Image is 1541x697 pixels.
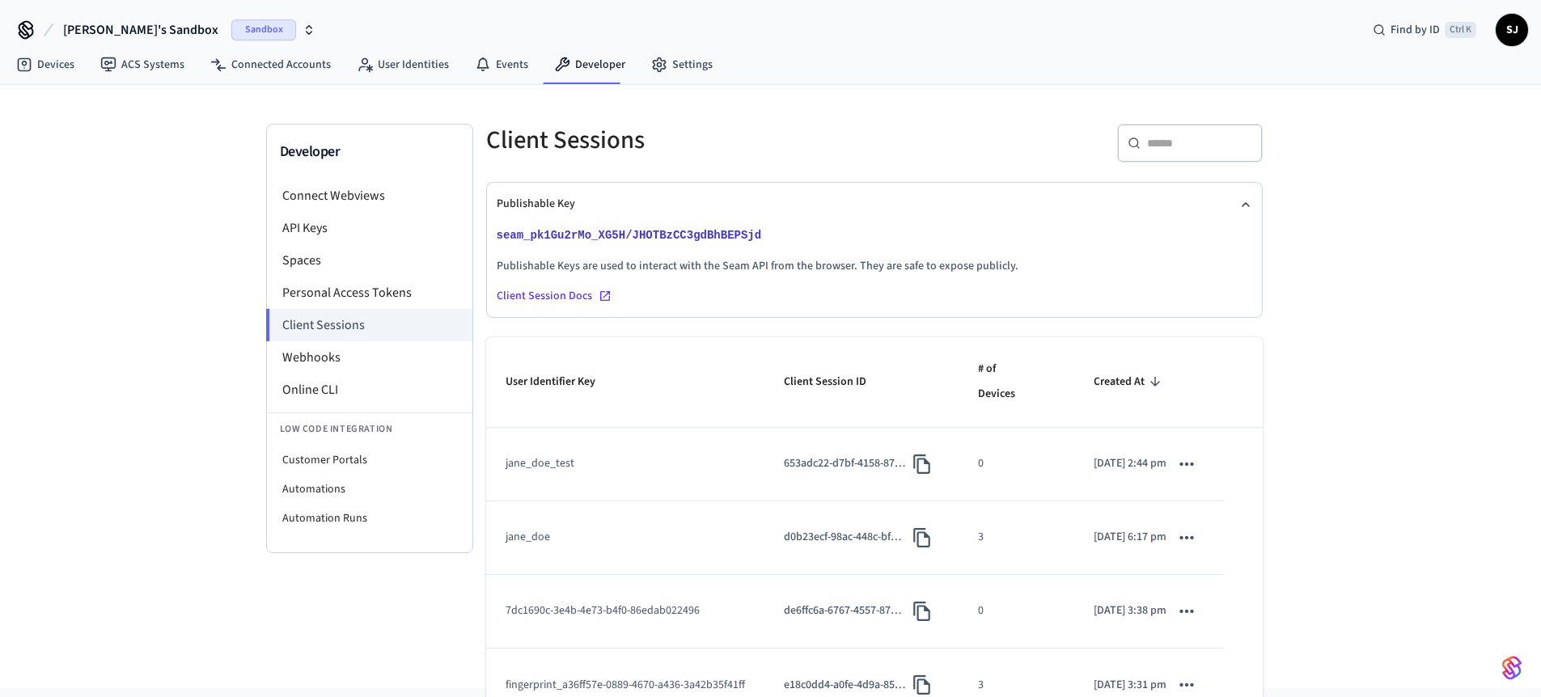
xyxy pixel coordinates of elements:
[784,529,905,546] p: d0b23ecf-98ac-448c-bf0f-1ed41c7e3188
[959,575,1074,648] td: 0
[959,501,1074,575] td: 3
[1496,14,1528,46] button: SJ
[784,602,905,619] p: de6ffc6a-6767-4557-87eb-2037eca45f1b
[267,180,472,212] li: Connect Webviews
[497,183,1252,226] button: Publishable Key
[1094,370,1166,395] span: Created At
[486,501,765,575] td: jane_doe
[267,341,472,374] li: Webhooks
[638,50,726,79] a: Settings
[1094,529,1166,546] p: [DATE] 6:17 pm
[280,141,459,163] h3: Developer
[784,677,905,694] p: e18c0dd4-a0fe-4d9a-8503-132849bb6938
[1360,15,1489,44] div: Find by IDCtrl K
[267,244,472,277] li: Spaces
[231,19,296,40] span: Sandbox
[905,521,939,555] button: Copy Client Session ID
[197,50,344,79] a: Connected Accounts
[493,226,778,245] button: seam_pk1Gu2rMo_XG5H/JHOTBzCC3gdBhBEPSjd
[267,374,472,406] li: Online CLI
[1502,655,1522,681] img: SeamLogoGradient.69752ec5.svg
[87,50,197,79] a: ACS Systems
[497,288,1252,304] a: Client Session Docs
[506,370,616,395] span: User Identifier Key
[905,594,939,628] button: Copy Client Session ID
[266,309,472,341] li: Client Sessions
[905,447,939,481] button: Copy Client Session ID
[1391,22,1440,38] span: Find by ID
[462,50,541,79] a: Events
[978,357,1055,408] span: # of Devices
[1497,15,1526,44] span: SJ
[486,428,765,501] td: jane_doe_test
[1094,677,1166,694] p: [DATE] 3:31 pm
[784,455,905,472] p: 653adc22-d7bf-4158-8710-06727d1c30e9
[541,50,638,79] a: Developer
[267,504,472,533] li: Automation Runs
[267,412,472,446] li: Low Code Integration
[497,226,1252,317] div: Publishable Key
[267,212,472,244] li: API Keys
[344,50,462,79] a: User Identities
[3,50,87,79] a: Devices
[267,475,472,504] li: Automations
[497,258,1252,275] p: Publishable Keys are used to interact with the Seam API from the browser. They are safe to expose...
[267,277,472,309] li: Personal Access Tokens
[63,20,218,40] span: [PERSON_NAME]'s Sandbox
[267,446,472,475] li: Customer Portals
[784,370,887,395] span: Client Session ID
[1094,602,1166,619] p: [DATE] 3:38 pm
[1445,22,1476,38] span: Ctrl K
[959,428,1074,501] td: 0
[486,124,865,157] h5: Client Sessions
[486,575,765,648] td: 7dc1690c-3e4b-4e73-b4f0-86edab022496
[1094,455,1166,472] p: [DATE] 2:44 pm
